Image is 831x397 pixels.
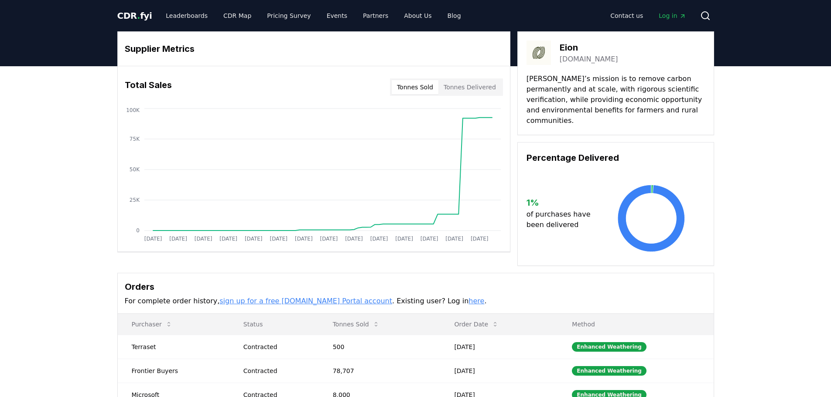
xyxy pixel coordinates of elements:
[319,359,441,383] td: 78,707
[243,343,312,351] div: Contracted
[659,11,686,20] span: Log in
[527,209,598,230] p: of purchases have been delivered
[125,316,179,333] button: Purchaser
[603,8,650,24] a: Contact us
[420,236,438,242] tspan: [DATE]
[370,236,388,242] tspan: [DATE]
[117,10,152,22] a: CDR.fyi
[260,8,318,24] a: Pricing Survey
[326,316,386,333] button: Tonnes Sold
[603,8,693,24] nav: Main
[159,8,468,24] nav: Main
[572,366,646,376] div: Enhanced Weathering
[243,366,312,375] div: Contracted
[469,297,484,305] a: here
[270,236,287,242] tspan: [DATE]
[129,197,140,203] tspan: 25K
[125,296,707,306] p: For complete order history, . Existing user? Log in .
[216,8,258,24] a: CDR Map
[320,8,354,24] a: Events
[194,236,212,242] tspan: [DATE]
[392,80,438,94] button: Tonnes Sold
[441,8,468,24] a: Blog
[440,359,558,383] td: [DATE]
[395,236,413,242] tspan: [DATE]
[345,236,363,242] tspan: [DATE]
[125,280,707,293] h3: Orders
[219,236,237,242] tspan: [DATE]
[438,80,501,94] button: Tonnes Delivered
[126,107,140,113] tspan: 100K
[117,10,152,21] span: CDR fyi
[118,359,229,383] td: Frontier Buyers
[440,335,558,359] td: [DATE]
[129,166,140,173] tspan: 50K
[527,41,551,65] img: Eion-logo
[236,320,312,329] p: Status
[125,78,172,96] h3: Total Sales
[447,316,506,333] button: Order Date
[244,236,262,242] tspan: [DATE]
[295,236,313,242] tspan: [DATE]
[129,136,140,142] tspan: 75K
[136,227,140,234] tspan: 0
[169,236,187,242] tspan: [DATE]
[397,8,438,24] a: About Us
[125,42,503,55] h3: Supplier Metrics
[445,236,463,242] tspan: [DATE]
[159,8,215,24] a: Leaderboards
[118,335,229,359] td: Terraset
[527,151,705,164] h3: Percentage Delivered
[527,196,598,209] h3: 1 %
[356,8,395,24] a: Partners
[320,236,338,242] tspan: [DATE]
[560,41,618,54] h3: Eion
[652,8,693,24] a: Log in
[527,74,705,126] p: [PERSON_NAME]’s mission is to remove carbon permanently and at scale, with rigorous scientific ve...
[137,10,140,21] span: .
[572,342,646,352] div: Enhanced Weathering
[144,236,162,242] tspan: [DATE]
[565,320,706,329] p: Method
[319,335,441,359] td: 500
[470,236,488,242] tspan: [DATE]
[219,297,392,305] a: sign up for a free [DOMAIN_NAME] Portal account
[560,54,618,64] a: [DOMAIN_NAME]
